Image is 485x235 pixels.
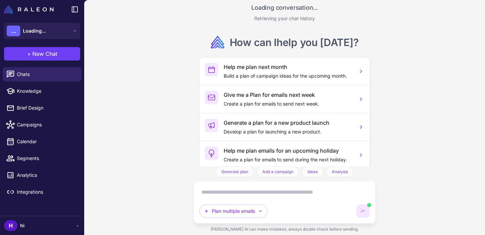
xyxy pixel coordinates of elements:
h3: Help me plan emails for an upcoming holiday [224,147,352,155]
p: Create a plan for emails to send next week. [224,100,352,108]
p: Build a plan of campaign ideas for the upcoming month. [224,72,352,80]
span: Ideas [308,169,318,175]
a: Raleon Logo [4,5,56,13]
h3: Give me a Plan for emails next week [224,91,352,99]
span: AI is generating content. You can still type but cannot send yet. [367,203,371,207]
a: Calendar [3,134,82,149]
span: Integrations [17,188,76,196]
p: Develop a plan for launching a new product. [224,128,352,135]
a: Campaigns [3,118,82,132]
a: Brief Design [3,101,82,115]
button: ...Loading... [4,23,80,39]
div: H [4,220,18,231]
span: hi [20,222,25,229]
span: Generate plan [221,169,248,175]
h3: Generate a plan for a new product launch [224,119,352,127]
button: AI is generating content. You can keep typing but cannot send until it completes. [356,204,370,218]
span: Analysis [332,169,348,175]
a: Chats [3,67,82,81]
a: Knowledge [3,84,82,98]
span: + [27,50,31,58]
span: Brief Design [17,104,76,112]
a: Segments [3,151,82,165]
div: [PERSON_NAME] AI can make mistakes, always double check before sending. [194,224,376,235]
p: Loading conversation... [251,3,318,12]
img: Raleon Logo [4,5,54,13]
span: Loading... [23,27,46,35]
span: Segments [17,155,76,162]
button: +New Chat [4,47,80,61]
a: Analytics [3,168,82,182]
span: Chats [17,71,76,78]
div: ... [7,26,20,36]
button: Add a campaign [257,166,299,177]
span: Add a campaign [262,169,293,175]
span: Campaigns [17,121,76,128]
p: Retrieving your chat history [254,15,315,22]
span: Calendar [17,138,76,145]
button: Plan multiple emails [199,204,267,218]
span: Analytics [17,171,76,179]
button: Generate plan [216,166,254,177]
h2: How can I ? [230,36,359,49]
h3: Help me plan next month [224,63,352,71]
p: Create a plan for emails to send during the next holiday. [224,156,352,163]
a: Integrations [3,185,82,199]
button: Analysis [326,166,354,177]
button: Ideas [302,166,323,177]
span: help you [DATE] [277,36,353,48]
span: Knowledge [17,87,76,95]
span: New Chat [32,50,57,58]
